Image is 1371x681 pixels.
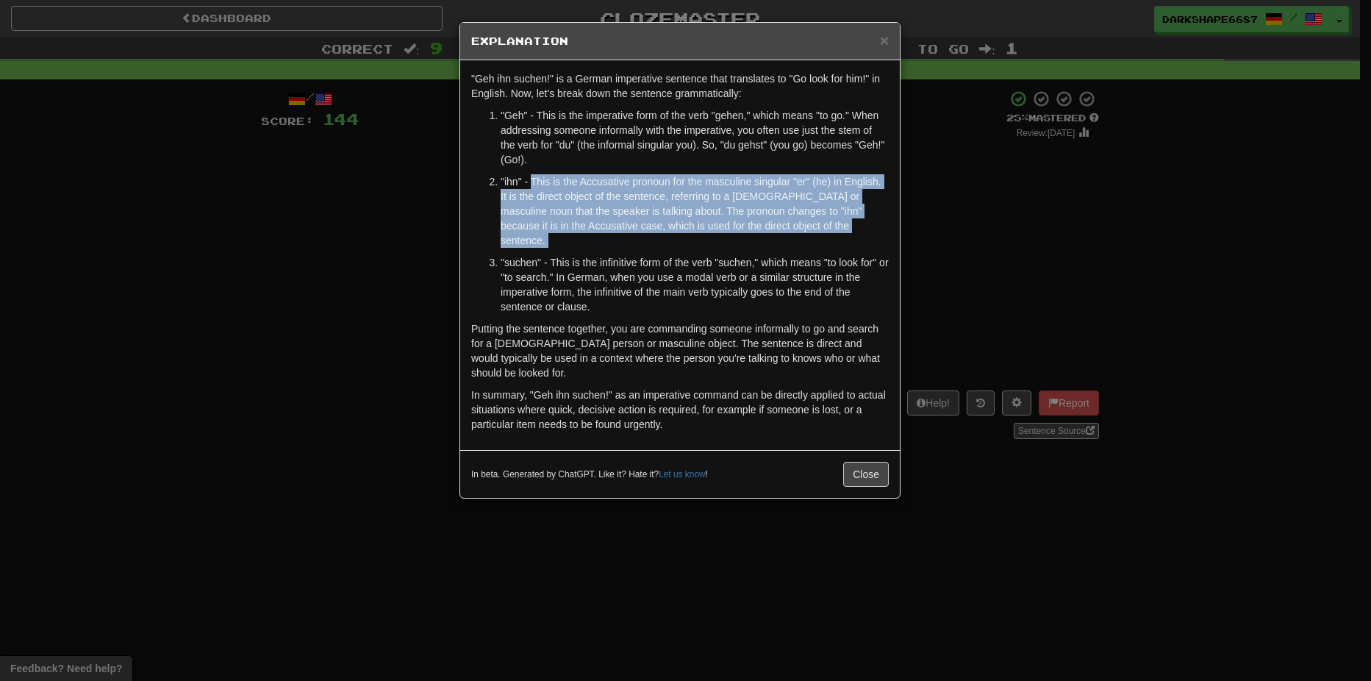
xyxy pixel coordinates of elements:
[880,32,889,48] button: Close
[501,255,889,314] p: "suchen" - This is the infinitive form of the verb "suchen," which means "to look for" or "to sea...
[843,462,889,487] button: Close
[501,108,889,167] p: "Geh" - This is the imperative form of the verb "gehen," which means "to go." When addressing som...
[471,71,889,101] p: "Geh ihn suchen!" is a German imperative sentence that translates to "Go look for him!" in Englis...
[880,32,889,49] span: ×
[471,468,708,481] small: In beta. Generated by ChatGPT. Like it? Hate it? !
[501,174,889,248] p: "ihn" - This is the Accusative pronoun for the masculine singular "er" (he) in English. It is the...
[471,34,889,49] h5: Explanation
[471,321,889,380] p: Putting the sentence together, you are commanding someone informally to go and search for a [DEMO...
[659,469,705,479] a: Let us know
[471,388,889,432] p: In summary, "Geh ihn suchen!" as an imperative command can be directly applied to actual situatio...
